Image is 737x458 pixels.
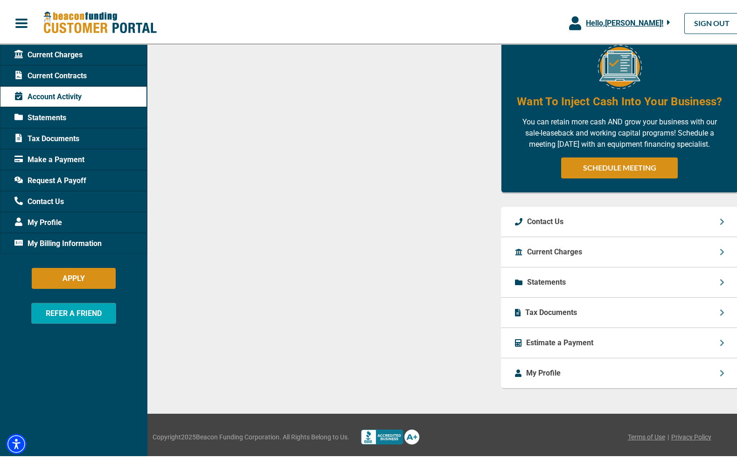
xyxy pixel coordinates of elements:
p: Contact Us [527,214,563,225]
a: SCHEDULE MEETING [561,155,678,176]
span: Current Contracts [14,68,87,79]
span: Copyright 2025 Beacon Funding Corporation. All Rights Belong to Us. [153,430,349,440]
span: My Billing Information [14,236,102,247]
h4: Want To Inject Cash Into Your Business? [517,91,722,107]
p: Statements [527,274,566,286]
p: Estimate a Payment [526,335,593,346]
a: Privacy Policy [671,430,711,440]
span: Make a Payment [14,152,84,163]
p: Current Charges [527,244,582,255]
span: Request A Payoff [14,173,86,184]
span: | [667,430,669,440]
p: You can retain more cash AND grow your business with our sale-leaseback and working capital progr... [515,114,724,148]
div: Accessibility Menu [6,431,27,452]
span: Hello, [PERSON_NAME] ! [586,16,663,25]
img: Better Bussines Beareau logo A+ [361,427,419,442]
p: My Profile [526,365,561,376]
span: Current Charges [14,47,83,58]
span: Contact Us [14,194,64,205]
img: Equipment Financing Online Image [598,42,642,87]
span: My Profile [14,215,62,226]
span: Account Activity [14,89,82,100]
img: Beacon Funding Customer Portal Logo [43,9,157,33]
span: Statements [14,110,66,121]
button: APPLY [32,266,116,287]
p: Tax Documents [525,305,577,316]
span: Tax Documents [14,131,79,142]
a: Terms of Use [628,430,665,440]
button: REFER A FRIEND [31,301,116,321]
